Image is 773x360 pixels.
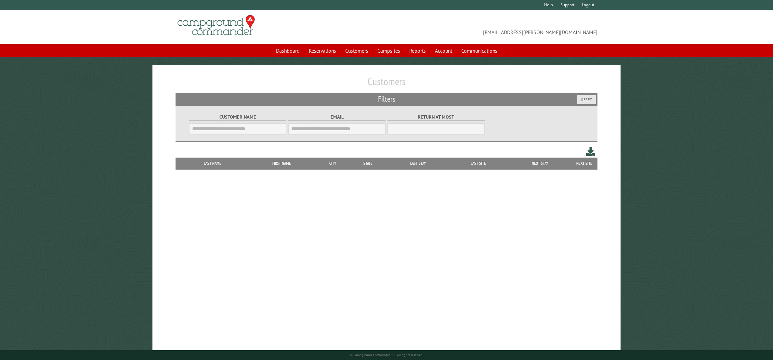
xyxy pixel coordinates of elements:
label: Return at most [387,113,485,121]
th: Next Site [571,158,597,169]
a: Dashboard [272,45,304,57]
th: Next Stay [508,158,571,169]
a: Reports [405,45,430,57]
th: First Name [246,158,317,169]
a: Customers [341,45,372,57]
img: Campground Commander [176,13,257,38]
span: [EMAIL_ADDRESS][PERSON_NAME][DOMAIN_NAME] [386,18,597,36]
a: Communications [457,45,501,57]
th: Last Site [448,158,508,169]
a: Download this customer list (.csv) [586,146,596,158]
th: City [317,158,348,169]
label: Email [288,113,386,121]
a: Campsites [373,45,404,57]
th: Last Stay [387,158,448,169]
a: Account [431,45,456,57]
h1: Customers [176,75,597,93]
button: Reset [577,95,596,104]
th: Last Name [179,158,246,169]
small: © Campground Commander LLC. All rights reserved. [350,353,423,357]
h2: Filters [176,93,597,105]
th: State [348,158,387,169]
label: Customer Name [189,113,286,121]
a: Reservations [305,45,340,57]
